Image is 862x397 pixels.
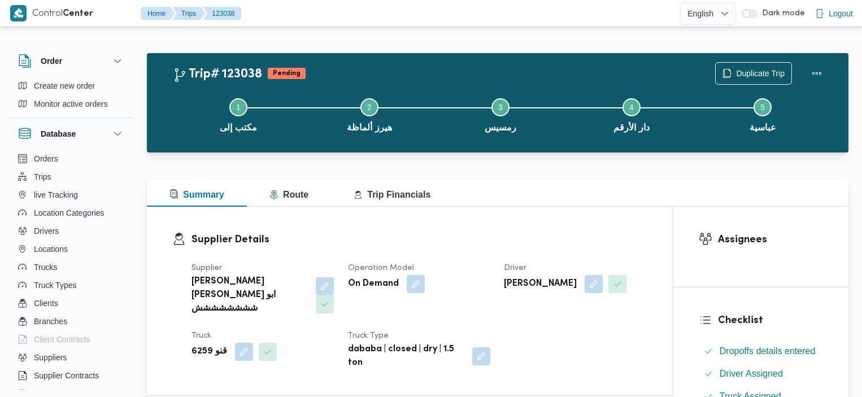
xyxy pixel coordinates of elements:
[613,121,649,134] span: دار الأرقم
[354,190,430,199] span: Trip Financials
[504,264,526,272] span: Driver
[14,240,129,258] button: Locations
[34,296,58,310] span: Clients
[141,7,175,20] button: Home
[14,330,129,348] button: Client Contracts
[720,344,816,358] span: Dropoffs details entered
[718,313,823,328] h3: Checklist
[203,7,241,20] button: 123038
[14,367,129,385] button: Supplier Contracts
[757,9,805,18] span: Dark mode
[172,7,205,20] button: Trips
[191,332,211,339] span: Truck
[811,2,857,25] button: Logout
[34,333,90,346] span: Client Contracts
[760,103,765,112] span: 5
[14,77,129,95] button: Create new order
[718,232,823,247] h3: Assignees
[367,103,372,112] span: 2
[9,77,133,117] div: Order
[9,150,133,394] div: Database
[14,348,129,367] button: Suppliers
[34,97,108,111] span: Monitor active orders
[41,54,62,68] h3: Order
[697,85,828,143] button: عباسية
[173,85,304,143] button: مكتب إلى
[220,121,256,134] span: مكتب إلى
[269,190,308,199] span: Route
[14,294,129,312] button: Clients
[34,278,76,292] span: Truck Types
[34,206,105,220] span: Location Categories
[63,10,93,18] b: Center
[18,127,124,141] button: Database
[347,121,391,134] span: هيرز ألماظة
[806,62,828,85] button: Actions
[34,351,67,364] span: Suppliers
[699,365,823,383] button: Driver Assigned
[191,264,222,272] span: Supplier
[720,367,783,381] span: Driver Assigned
[34,224,59,238] span: Drivers
[14,168,129,186] button: Trips
[14,150,129,168] button: Orders
[348,277,399,291] b: On Demand
[435,85,566,143] button: رمسيس
[14,95,129,113] button: Monitor active orders
[268,68,306,79] span: Pending
[348,264,414,272] span: Operation Model
[498,103,503,112] span: 3
[34,242,68,256] span: Locations
[750,121,776,134] span: عباسية
[10,5,27,21] img: X8yXhbKr1z7QwAAAABJRU5ErkJggg==
[34,260,57,274] span: Trucks
[699,342,823,360] button: Dropoffs details entered
[34,170,51,184] span: Trips
[629,103,634,112] span: 4
[34,188,78,202] span: live Tracking
[348,343,465,370] b: dababa | closed | dry | 1.5 ton
[720,346,816,356] span: Dropoffs details entered
[14,276,129,294] button: Truck Types
[34,315,67,328] span: Branches
[273,70,301,77] b: Pending
[34,369,99,382] span: Supplier Contracts
[14,312,129,330] button: Branches
[348,332,389,339] span: Truck Type
[34,79,95,93] span: Create new order
[173,67,262,82] h2: Trip# 123038
[829,7,853,20] span: Logout
[504,277,577,291] b: [PERSON_NAME]
[41,127,76,141] h3: Database
[715,62,792,85] button: Duplicate Trip
[236,103,241,112] span: 1
[736,67,785,80] span: Duplicate Trip
[14,204,129,222] button: Location Categories
[720,369,783,378] span: Driver Assigned
[191,275,308,316] b: [PERSON_NAME] [PERSON_NAME] ابو شششششششش
[191,232,647,247] h3: Supplier Details
[485,121,516,134] span: رمسيس
[34,152,58,165] span: Orders
[14,222,129,240] button: Drivers
[14,186,129,204] button: live Tracking
[566,85,697,143] button: دار الأرقم
[18,54,124,68] button: Order
[304,85,435,143] button: هيرز ألماظة
[169,190,224,199] span: Summary
[14,258,129,276] button: Trucks
[191,345,227,359] b: قنو 6259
